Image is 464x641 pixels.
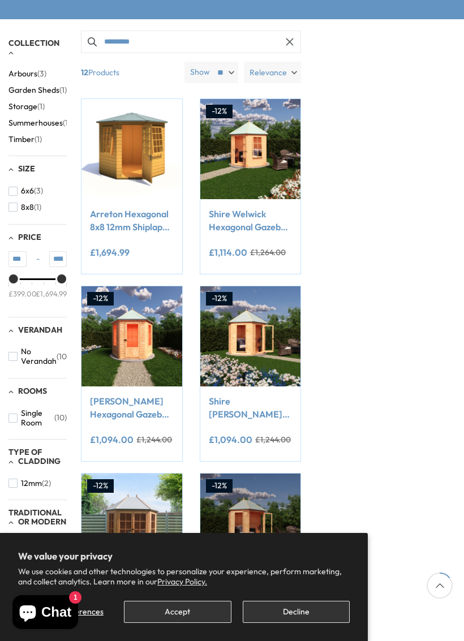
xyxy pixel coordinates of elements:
[243,601,350,623] button: Decline
[81,31,300,53] input: Search products
[244,62,301,83] label: Relevance
[8,251,27,267] input: Min value
[8,102,37,111] span: Storage
[206,479,233,493] div: -12%
[8,447,61,466] span: Type of Cladding
[90,248,130,257] ins: £1,694.99
[255,436,291,444] del: £1,244.00
[18,551,350,561] h2: We value your privacy
[21,186,34,196] span: 6x6
[8,38,59,48] span: Collection
[8,69,37,79] span: Arbours
[8,288,37,298] div: £399.00
[206,105,233,118] div: -12%
[54,413,67,423] span: (10)
[21,479,42,488] span: 12mm
[59,85,67,95] span: (1)
[190,67,210,78] label: Show
[124,601,231,623] button: Accept
[8,343,69,369] button: No Verandah
[8,82,67,98] button: Garden Sheds (1)
[209,435,252,444] ins: £1,094.00
[37,69,46,79] span: (3)
[8,405,67,431] button: Single Room
[136,436,172,444] del: £1,244.00
[42,479,51,488] span: (2)
[18,164,35,174] span: Size
[21,408,54,428] span: Single Room
[37,102,45,111] span: (1)
[90,435,134,444] ins: £1,094.00
[87,292,114,306] div: -12%
[35,135,42,144] span: (1)
[18,232,41,242] span: Price
[90,208,173,233] a: Arreton Hexagonal 8x8 12mm Shiplap Summerhouse
[8,85,59,95] span: Garden Sheds
[209,395,292,420] a: Shire [PERSON_NAME] Hexagonal Gazebo Summerhouse 8x7 12mm Cladding
[8,475,51,492] button: 12mm
[8,183,43,199] button: 6x6
[34,186,43,196] span: (3)
[18,386,47,396] span: Rooms
[250,62,287,83] span: Relevance
[8,98,45,115] button: Storage (1)
[49,251,67,267] input: Max value
[90,395,173,420] a: [PERSON_NAME] Hexagonal Gazebo Summerhouse 8x7 12mm Cladding
[8,118,63,128] span: Summerhouses
[8,115,75,131] button: Summerhouses (12)
[36,288,67,298] div: £1,694.99
[27,253,49,265] span: -
[209,248,247,257] ins: £1,114.00
[18,325,62,335] span: Verandah
[34,203,41,212] span: (1)
[209,208,292,233] a: Shire Welwick Hexagonal Gazebo Summerhouse 8x7 12mm Cladding
[8,278,67,308] div: Price
[81,62,88,83] b: 12
[87,479,114,493] div: -12%
[76,62,179,83] span: Products
[8,135,35,144] span: Timber
[250,248,286,256] del: £1,264.00
[18,566,350,587] p: We use cookies and other technologies to personalize your experience, perform marketing, and coll...
[8,131,42,148] button: Timber (1)
[8,66,46,82] button: Arbours (3)
[8,199,41,216] button: 8x8
[8,507,66,526] span: Traditional or Modern
[9,595,81,632] inbox-online-store-chat: Shopify online store chat
[157,577,207,587] a: Privacy Policy.
[63,118,75,128] span: (12)
[21,347,57,366] span: No Verandah
[206,292,233,306] div: -12%
[21,203,34,212] span: 8x8
[57,352,69,362] span: (10)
